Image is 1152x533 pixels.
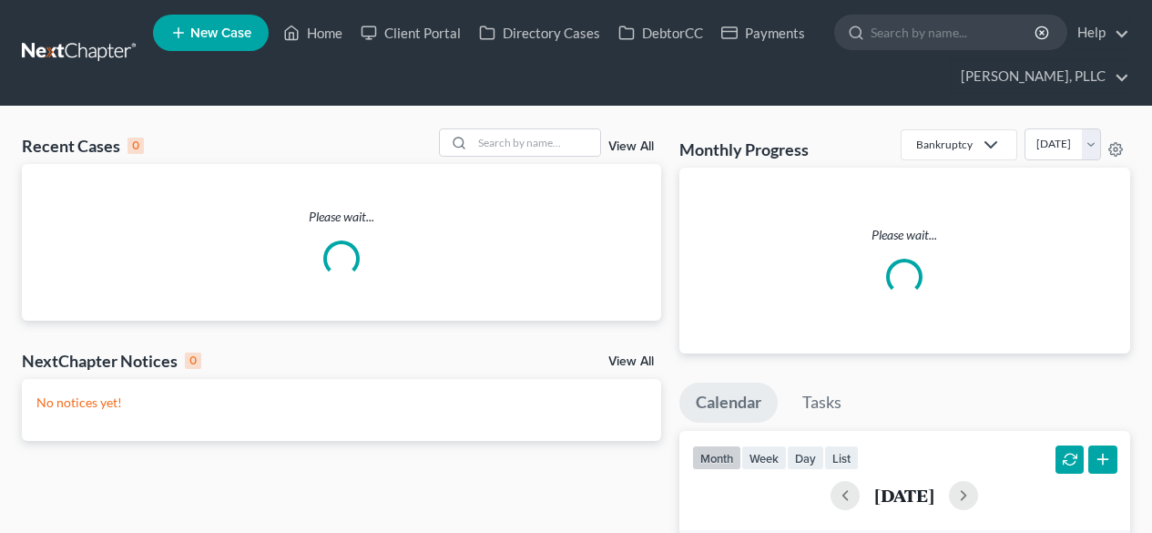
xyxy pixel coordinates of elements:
div: Bankruptcy [916,137,973,152]
div: NextChapter Notices [22,350,201,372]
div: 0 [127,138,144,154]
a: Home [274,16,352,49]
div: Recent Cases [22,135,144,157]
input: Search by name... [473,129,600,156]
a: View All [608,355,654,368]
span: New Case [190,26,251,40]
a: View All [608,140,654,153]
a: [PERSON_NAME], PLLC [952,60,1129,93]
input: Search by name... [871,15,1037,49]
a: DebtorCC [609,16,712,49]
a: Tasks [786,383,858,423]
a: Calendar [679,383,778,423]
button: month [692,446,741,470]
p: No notices yet! [36,394,647,412]
p: Please wait... [694,226,1116,244]
a: Client Portal [352,16,470,49]
button: day [787,446,824,470]
button: week [741,446,787,470]
a: Payments [712,16,814,49]
div: 0 [185,353,201,369]
a: Help [1068,16,1129,49]
button: list [824,446,859,470]
h3: Monthly Progress [679,138,809,160]
p: Please wait... [22,208,661,226]
a: Directory Cases [470,16,609,49]
h2: [DATE] [874,486,934,505]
